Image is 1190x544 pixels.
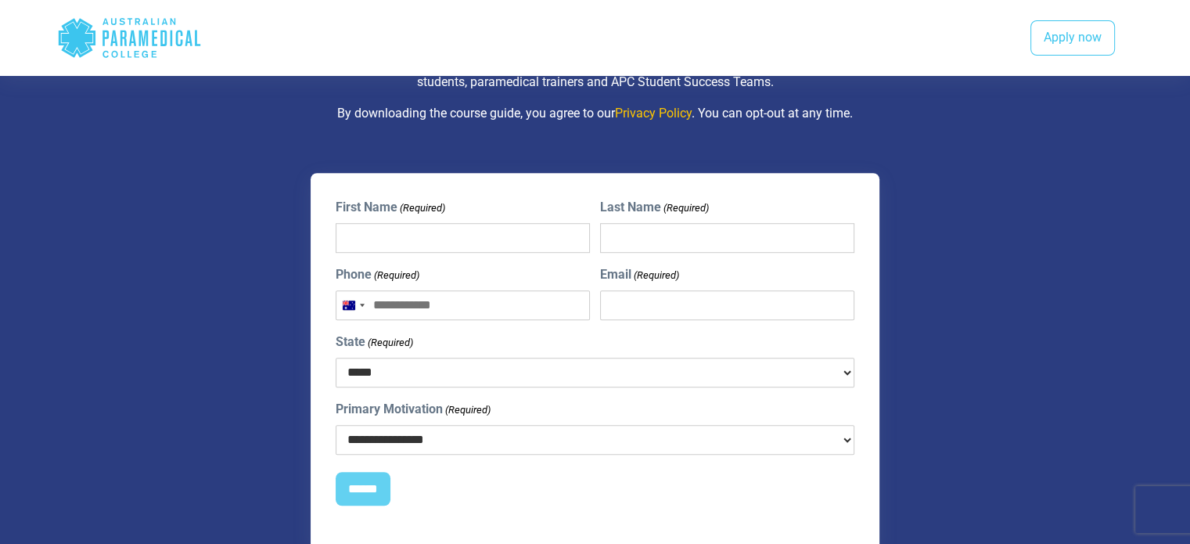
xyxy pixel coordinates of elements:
a: Privacy Policy [615,106,692,121]
span: (Required) [663,200,710,216]
div: Australian Paramedical College [57,13,202,63]
label: State [336,333,413,351]
p: By downloading the course guide, you agree to our . You can opt-out at any time. [138,104,1053,123]
label: Primary Motivation [336,400,491,419]
a: Apply now [1030,20,1115,56]
span: (Required) [398,200,445,216]
label: Last Name [600,198,709,217]
span: (Required) [372,268,419,283]
span: (Required) [444,402,491,418]
span: (Required) [633,268,680,283]
span: (Required) [366,335,413,351]
label: First Name [336,198,445,217]
label: Email [600,265,679,284]
button: Selected country [336,291,369,319]
label: Phone [336,265,419,284]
